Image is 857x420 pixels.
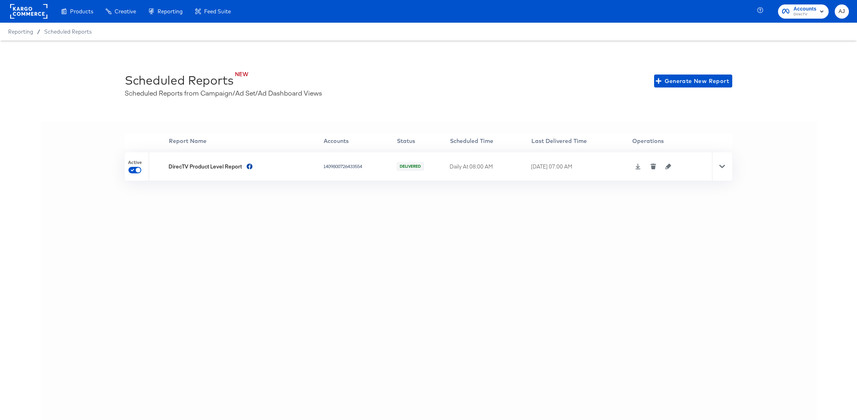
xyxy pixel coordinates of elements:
div: [DATE] 07:00 AM [531,163,630,171]
span: Feed Suite [204,8,231,15]
th: Operations [632,133,712,149]
span: Products [70,8,93,15]
th: Scheduled Time [450,133,531,149]
span: DELIVERED [399,164,422,169]
th: Accounts [323,133,397,149]
span: Generate New Report [657,76,729,86]
div: 1409800726433554 [323,163,394,170]
div: Scheduled Reports [125,72,234,88]
span: Reporting [8,28,33,35]
th: Last Delivered Time [531,133,632,149]
span: / [33,28,44,35]
span: Creative [115,8,136,15]
div: Daily At 08:00 AM [450,163,529,171]
button: AccountsDirecTV [778,4,829,19]
div: Report Name [169,137,323,145]
span: DirecTV [793,11,816,18]
div: Toggle Row Expanded [712,152,732,181]
span: AJ [838,7,846,16]
a: Scheduled Reports [44,28,92,35]
span: Reporting [158,8,183,15]
div: DirecTV Product Level Report [168,163,242,171]
div: Scheduled Reports from Campaign/Ad Set/Ad Dashboard Views [125,88,322,98]
span: Accounts [793,5,816,13]
span: Active [128,160,142,166]
button: AJ [835,4,849,19]
div: NEW [139,70,248,78]
button: Generate New Report [654,75,732,87]
div: Status [397,137,449,145]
